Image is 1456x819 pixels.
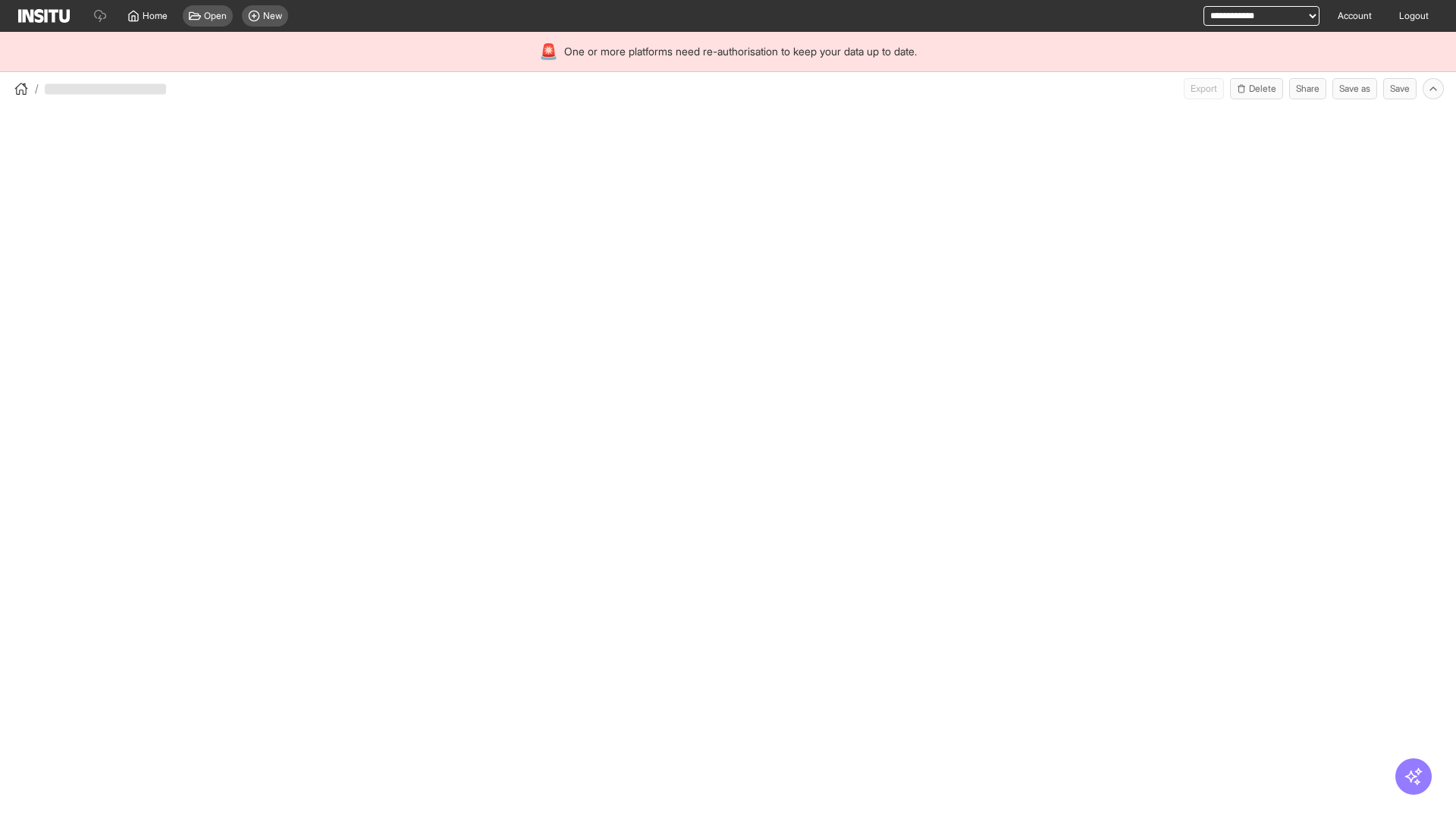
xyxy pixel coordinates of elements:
[1332,78,1377,99] button: Save as
[1289,78,1326,99] button: Share
[18,9,70,23] img: Logo
[204,10,227,22] span: Open
[12,80,39,98] button: /
[564,44,917,59] span: One or more platforms need re-authorisation to keep your data up to date.
[1184,78,1224,99] button: Export
[1230,78,1283,99] button: Delete
[1383,78,1417,99] button: Save
[1184,78,1224,99] span: Can currently only export from Insights reports.
[143,10,168,22] span: Home
[539,41,558,62] div: 🚨
[35,81,39,96] span: /
[263,10,282,22] span: New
